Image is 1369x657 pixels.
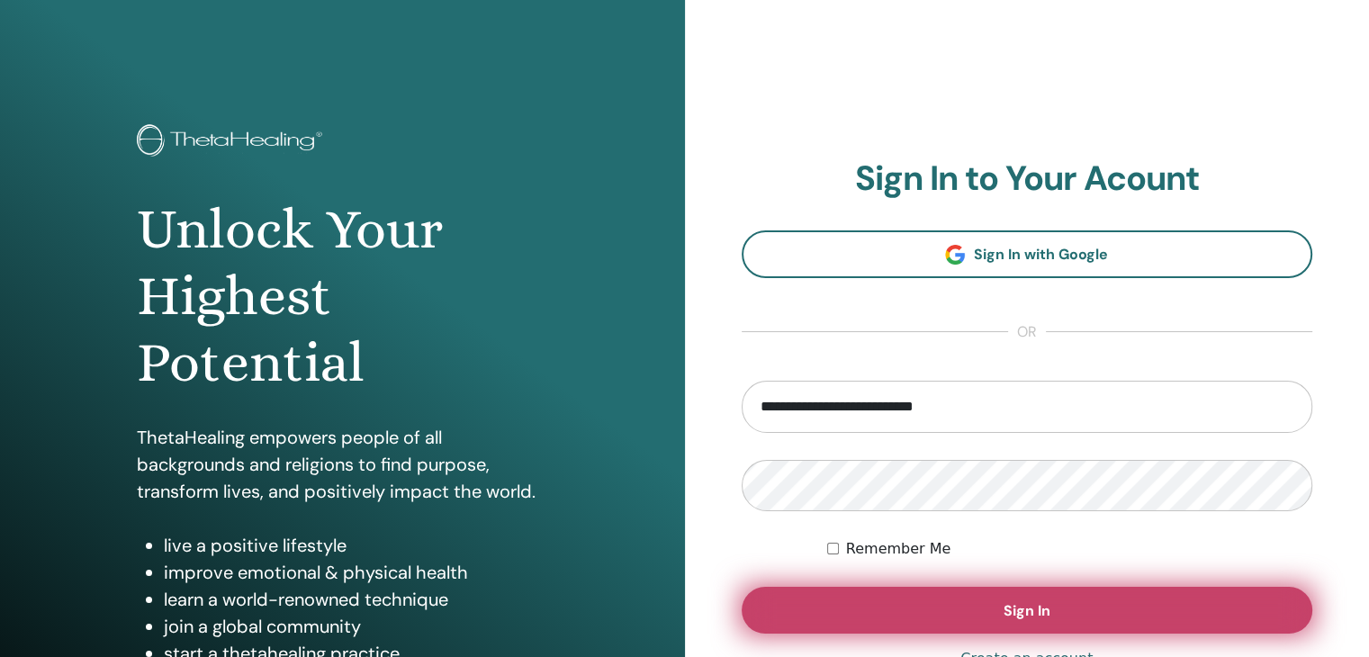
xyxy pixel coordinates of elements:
li: learn a world-renowned technique [164,586,548,613]
a: Sign In with Google [742,230,1313,278]
span: Sign In [1004,601,1050,620]
button: Sign In [742,587,1313,634]
p: ThetaHealing empowers people of all backgrounds and religions to find purpose, transform lives, a... [137,424,548,505]
div: Keep me authenticated indefinitely or until I manually logout [827,538,1312,560]
li: live a positive lifestyle [164,532,548,559]
li: improve emotional & physical health [164,559,548,586]
h1: Unlock Your Highest Potential [137,196,548,397]
span: Sign In with Google [974,245,1108,264]
li: join a global community [164,613,548,640]
span: or [1008,321,1046,343]
h2: Sign In to Your Acount [742,158,1313,200]
label: Remember Me [846,538,951,560]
